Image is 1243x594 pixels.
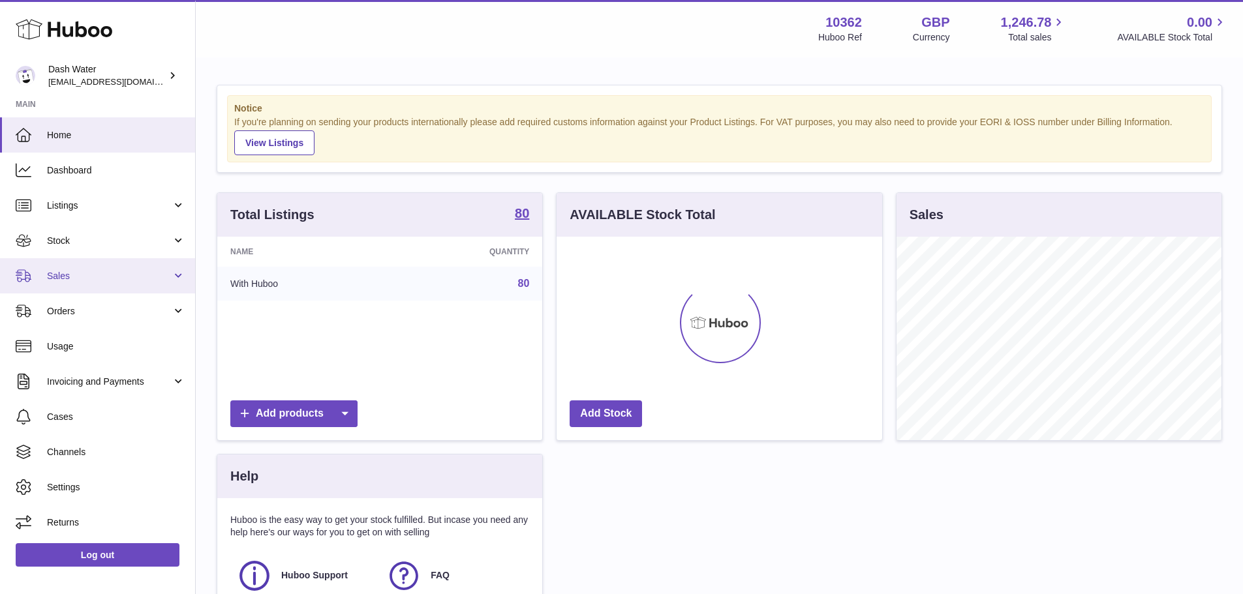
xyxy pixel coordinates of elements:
td: With Huboo [217,267,389,301]
span: Returns [47,516,185,529]
span: 0.00 [1187,14,1212,31]
h3: Help [230,468,258,485]
th: Name [217,237,389,267]
strong: 10362 [825,14,862,31]
span: FAQ [431,569,450,582]
a: FAQ [386,558,523,593]
h3: AVAILABLE Stock Total [570,206,715,224]
span: Settings [47,481,185,494]
span: Cases [47,411,185,423]
span: Usage [47,340,185,353]
img: internalAdmin-10362@internal.huboo.com [16,66,35,85]
span: Dashboard [47,164,185,177]
span: AVAILABLE Stock Total [1117,31,1227,44]
span: Listings [47,200,172,212]
span: Orders [47,305,172,318]
strong: Notice [234,102,1205,115]
span: Channels [47,446,185,458]
div: Dash Water [48,63,166,88]
a: 80 [518,278,530,289]
h3: Sales [910,206,944,224]
h3: Total Listings [230,206,315,224]
span: Total sales [1008,31,1066,44]
span: Stock [47,235,172,247]
a: Log out [16,543,179,567]
a: Add products [230,400,358,427]
span: Home [47,129,185,141]
a: Add Stock [570,400,642,427]
div: Huboo Ref [818,31,862,44]
span: Huboo Support [281,569,348,582]
a: 1,246.78 Total sales [1001,14,1067,44]
span: Sales [47,270,172,282]
div: If you're planning on sending your products internationally please add required customs informati... [234,116,1205,155]
th: Quantity [389,237,542,267]
span: 1,246.78 [1001,14,1052,31]
a: 0.00 AVAILABLE Stock Total [1117,14,1227,44]
span: [EMAIL_ADDRESS][DOMAIN_NAME] [48,76,192,87]
strong: GBP [921,14,949,31]
p: Huboo is the easy way to get your stock fulfilled. But incase you need any help here's our ways f... [230,514,529,539]
a: View Listings [234,130,315,155]
strong: 80 [515,207,529,220]
a: 80 [515,207,529,222]
a: Huboo Support [237,558,373,593]
div: Currency [913,31,950,44]
span: Invoicing and Payments [47,376,172,388]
